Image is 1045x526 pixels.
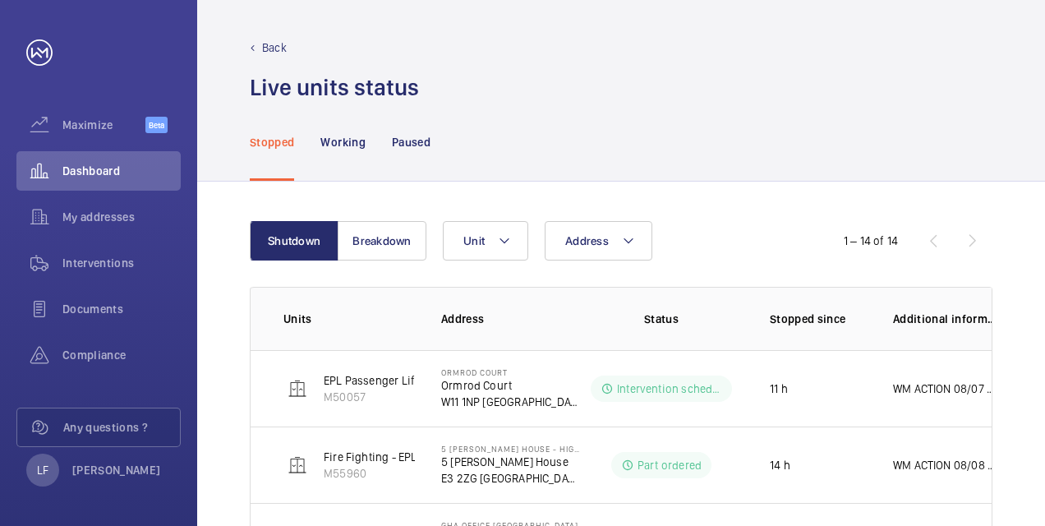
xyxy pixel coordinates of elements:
[62,301,181,317] span: Documents
[441,454,579,470] p: 5 [PERSON_NAME] House
[893,381,998,397] p: WM ACTION 08/07 - Full survey required chasing eta 07/08 - Attended site lift recently modernised
[565,234,609,247] span: Address
[443,221,528,261] button: Unit
[62,347,181,363] span: Compliance
[288,379,307,399] img: elevator.svg
[545,221,652,261] button: Address
[441,470,579,487] p: E3 2ZG [GEOGRAPHIC_DATA]
[338,221,426,261] button: Breakdown
[324,465,493,482] p: M55960
[844,233,898,249] div: 1 – 14 of 14
[893,311,998,327] p: Additional information
[145,117,168,133] span: Beta
[324,389,418,405] p: M50057
[262,39,287,56] p: Back
[770,311,867,327] p: Stopped since
[250,221,338,261] button: Shutdown
[441,311,579,327] p: Address
[441,367,579,377] p: Ormrod Court
[324,372,418,389] p: EPL Passenger Lift
[62,163,181,179] span: Dashboard
[250,134,294,150] p: Stopped
[638,457,702,473] p: Part ordered
[441,394,579,410] p: W11 1NP [GEOGRAPHIC_DATA]
[591,311,732,327] p: Status
[72,462,161,478] p: [PERSON_NAME]
[392,134,430,150] p: Paused
[893,457,998,473] p: WM ACTION 08/08 - Part on order ETA [DATE]. WM ACTION - 08/08 - Car door contact required, sourci...
[463,234,485,247] span: Unit
[441,444,579,454] p: 5 [PERSON_NAME] House - High Risk Building
[63,419,180,436] span: Any questions ?
[617,381,722,397] p: Intervention scheduled
[320,134,365,150] p: Working
[62,117,145,133] span: Maximize
[250,72,419,103] h1: Live units status
[770,381,788,397] p: 11 h
[770,457,790,473] p: 14 h
[324,449,493,465] p: Fire Fighting - EPL Passenger Lift
[288,455,307,475] img: elevator.svg
[62,255,181,271] span: Interventions
[441,377,579,394] p: Ormrod Court
[37,462,48,478] p: LF
[283,311,415,327] p: Units
[62,209,181,225] span: My addresses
